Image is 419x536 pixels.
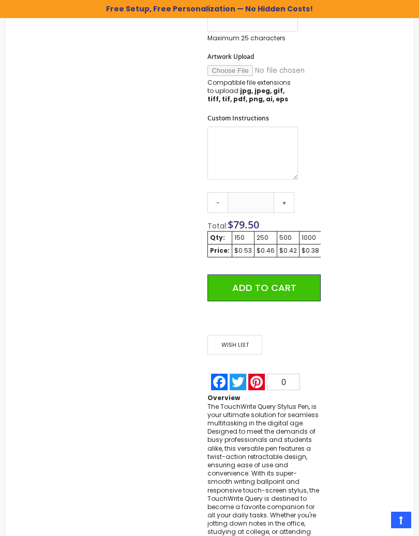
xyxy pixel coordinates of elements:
div: 500 [279,234,297,242]
div: 1000 [302,234,319,242]
p: Maximum 25 characters [207,34,298,42]
span: $ [228,218,259,232]
a: Wish List [207,335,264,355]
strong: jpg, jpeg, gif, tiff, tif, pdf, png, ai, eps [207,86,288,103]
a: Pinterest0 [247,374,301,390]
strong: Qty: [210,233,225,242]
span: Total: [207,221,228,231]
a: + [274,192,294,213]
span: Custom Instructions [207,114,269,122]
a: Top [391,512,411,528]
span: Add to Cart [232,281,296,294]
div: 250 [257,234,275,242]
span: Artwork Upload [207,52,254,61]
p: Compatible file extensions to upload: [207,79,298,104]
span: Wish List [207,335,262,355]
iframe: PayPal [207,309,320,327]
div: 150 [234,234,252,242]
a: Twitter [229,374,247,390]
span: 79.50 [233,218,259,232]
strong: Overview [207,393,240,402]
div: $0.53 [234,247,252,255]
div: $0.38 [302,247,319,255]
div: $0.42 [279,247,297,255]
button: Add to Cart [207,274,320,301]
a: Facebook [210,374,229,390]
strong: Price: [210,246,230,255]
a: - [207,192,228,213]
span: 0 [281,378,286,387]
div: $0.46 [257,247,275,255]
